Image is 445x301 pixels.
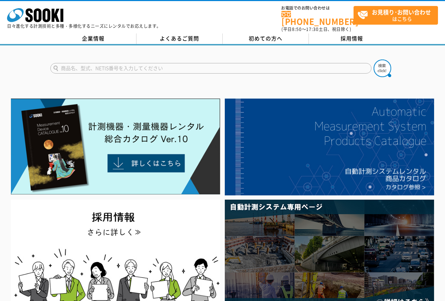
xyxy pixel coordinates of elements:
[225,99,434,195] img: 自動計測システムカタログ
[281,6,354,10] span: お電話でのお問い合わせは
[281,26,351,32] span: (平日 ～ 土日、祝日除く)
[357,6,438,24] span: はこちら
[50,33,136,44] a: 企業情報
[50,63,371,74] input: 商品名、型式、NETIS番号を入力してください
[374,59,391,77] img: btn_search.png
[136,33,223,44] a: よくあるご質問
[372,8,431,16] strong: お見積り･お問い合わせ
[309,33,395,44] a: 採用情報
[281,11,354,25] a: [PHONE_NUMBER]
[306,26,319,32] span: 17:30
[7,24,161,28] p: 日々進化する計測技術と多種・多様化するニーズにレンタルでお応えします。
[249,35,282,42] span: 初めての方へ
[292,26,302,32] span: 8:50
[354,6,438,25] a: お見積り･お問い合わせはこちら
[223,33,309,44] a: 初めての方へ
[11,99,220,195] img: Catalog Ver10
